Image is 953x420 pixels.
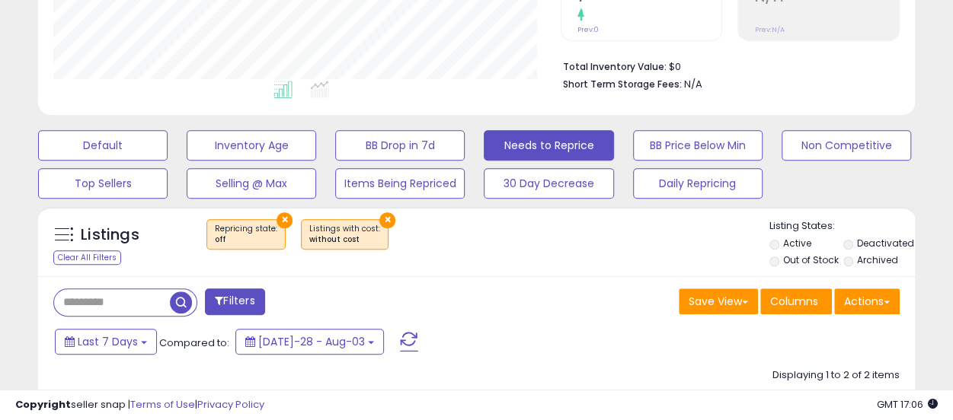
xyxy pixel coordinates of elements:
[633,168,763,199] button: Daily Repricing
[43,24,75,37] div: v 4.0.24
[769,219,915,234] p: Listing States:
[484,130,613,161] button: Needs to Reprice
[130,397,195,412] a: Terms of Use
[215,234,277,245] div: off
[770,294,818,309] span: Columns
[38,130,168,161] button: Default
[684,77,702,91] span: N/A
[24,40,37,52] img: website_grey.svg
[563,60,667,73] b: Total Inventory Value:
[782,130,911,161] button: Non Competitive
[754,25,784,34] small: Prev: N/A
[856,237,913,250] label: Deactivated
[877,397,938,412] span: 2025-08-11 17:06 GMT
[58,90,136,100] div: Domain Overview
[309,223,380,246] span: Listings with cost :
[187,130,316,161] button: Inventory Age
[379,212,395,228] button: ×
[577,25,599,34] small: Prev: 0
[679,288,758,314] button: Save View
[235,329,384,355] button: [DATE]-28 - Aug-03
[15,398,264,412] div: seller snap | |
[159,336,229,350] span: Compared to:
[38,168,168,199] button: Top Sellers
[309,234,380,245] div: without cost
[783,237,811,250] label: Active
[81,224,139,246] h5: Listings
[55,329,157,355] button: Last 7 Days
[24,24,37,37] img: logo_orange.svg
[215,223,277,246] span: Repricing state :
[78,334,138,349] span: Last 7 Days
[772,368,900,383] div: Displaying 1 to 2 of 2 items
[633,130,763,161] button: BB Price Below Min
[187,168,316,199] button: Selling @ Max
[783,253,839,266] label: Out of Stock
[41,88,53,100] img: tab_domain_overview_orange.svg
[277,212,293,228] button: ×
[40,40,168,52] div: Domain: [DOMAIN_NAME]
[53,250,121,265] div: Clear All Filters
[563,56,888,75] li: $0
[856,253,897,266] label: Archived
[335,168,465,199] button: Items Being Repriced
[205,288,264,315] button: Filters
[834,288,900,314] button: Actions
[258,334,365,349] span: [DATE]-28 - Aug-03
[15,397,71,412] strong: Copyright
[197,397,264,412] a: Privacy Policy
[168,90,257,100] div: Keywords by Traffic
[484,168,613,199] button: 30 Day Decrease
[760,288,832,314] button: Columns
[335,130,465,161] button: BB Drop in 7d
[152,88,164,100] img: tab_keywords_by_traffic_grey.svg
[563,78,682,91] b: Short Term Storage Fees:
